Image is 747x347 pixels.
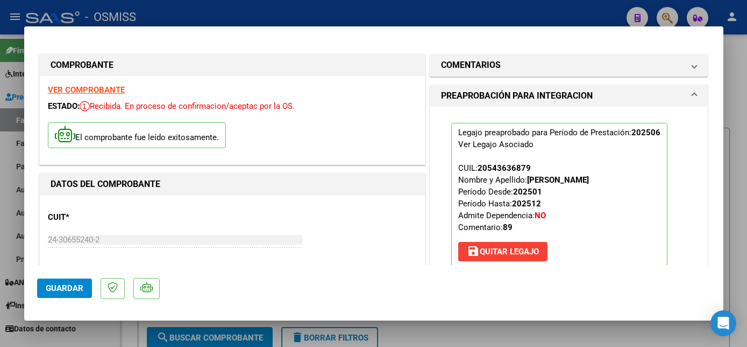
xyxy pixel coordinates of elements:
[503,223,513,232] strong: 89
[458,242,547,261] button: Quitar Legajo
[458,163,589,232] span: CUIL: Nombre y Apellido: Período Desde: Período Hasta: Admite Dependencia:
[51,179,160,189] strong: DATOS DEL COMPROBANTE
[441,89,593,102] h1: PREAPROBACIÓN PARA INTEGRACION
[710,310,736,336] div: Open Intercom Messenger
[51,60,113,70] strong: COMPROBANTE
[512,199,541,209] strong: 202512
[441,59,501,72] h1: COMENTARIOS
[467,247,539,256] span: Quitar Legajo
[48,101,80,111] span: ESTADO:
[48,122,226,149] p: El comprobante fue leído exitosamente.
[631,128,660,137] strong: 202506
[80,101,295,111] span: Recibida. En proceso de confirmacion/aceptac por la OS.
[430,54,708,76] mat-expansion-panel-header: COMENTARIOS
[451,123,667,266] p: Legajo preaprobado para Período de Prestación:
[48,85,125,95] a: VER COMPROBANTE
[37,279,92,298] button: Guardar
[430,107,708,291] div: PREAPROBACIÓN PARA INTEGRACION
[467,245,480,258] mat-icon: save
[527,175,589,185] strong: [PERSON_NAME]
[458,223,513,232] span: Comentario:
[513,187,542,197] strong: 202501
[478,162,531,174] div: 20543636879
[46,283,83,293] span: Guardar
[48,211,159,224] p: CUIT
[458,138,533,150] div: Ver Legajo Asociado
[535,211,546,220] strong: NO
[430,85,708,107] mat-expansion-panel-header: PREAPROBACIÓN PARA INTEGRACION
